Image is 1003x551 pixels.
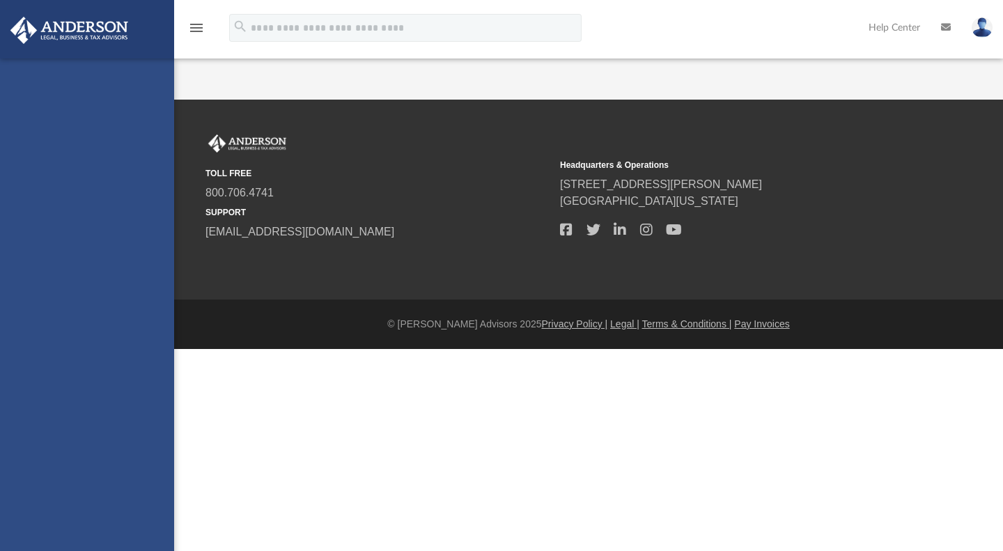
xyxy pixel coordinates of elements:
[205,187,274,199] a: 800.706.4741
[610,318,639,329] a: Legal |
[233,19,248,34] i: search
[205,206,550,219] small: SUPPORT
[6,17,132,44] img: Anderson Advisors Platinum Portal
[188,26,205,36] a: menu
[188,20,205,36] i: menu
[542,318,608,329] a: Privacy Policy |
[560,195,738,207] a: [GEOGRAPHIC_DATA][US_STATE]
[560,178,762,190] a: [STREET_ADDRESS][PERSON_NAME]
[734,318,789,329] a: Pay Invoices
[642,318,732,329] a: Terms & Conditions |
[205,226,394,238] a: [EMAIL_ADDRESS][DOMAIN_NAME]
[174,317,1003,332] div: © [PERSON_NAME] Advisors 2025
[972,17,993,38] img: User Pic
[205,134,289,153] img: Anderson Advisors Platinum Portal
[560,159,905,171] small: Headquarters & Operations
[205,167,550,180] small: TOLL FREE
